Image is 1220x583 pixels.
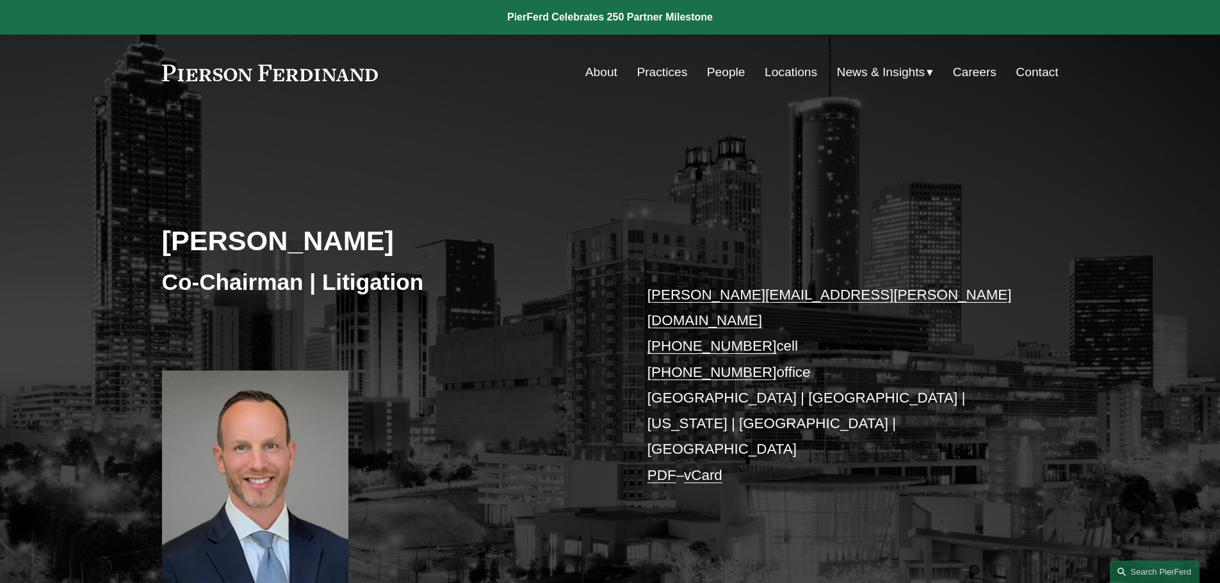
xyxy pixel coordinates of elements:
[647,282,1021,489] p: cell office [GEOGRAPHIC_DATA] | [GEOGRAPHIC_DATA] | [US_STATE] | [GEOGRAPHIC_DATA] | [GEOGRAPHIC_...
[647,364,777,380] a: [PHONE_NUMBER]
[647,338,777,354] a: [PHONE_NUMBER]
[765,60,817,84] a: Locations
[1110,561,1200,583] a: Search this site
[837,60,934,84] a: folder dropdown
[585,60,617,84] a: About
[647,287,1012,328] a: [PERSON_NAME][EMAIL_ADDRESS][PERSON_NAME][DOMAIN_NAME]
[647,467,676,483] a: PDF
[707,60,745,84] a: People
[1016,60,1058,84] a: Contact
[162,268,610,296] h3: Co-Chairman | Litigation
[837,61,925,84] span: News & Insights
[637,60,687,84] a: Practices
[684,467,722,483] a: vCard
[953,60,996,84] a: Careers
[162,224,610,257] h2: [PERSON_NAME]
